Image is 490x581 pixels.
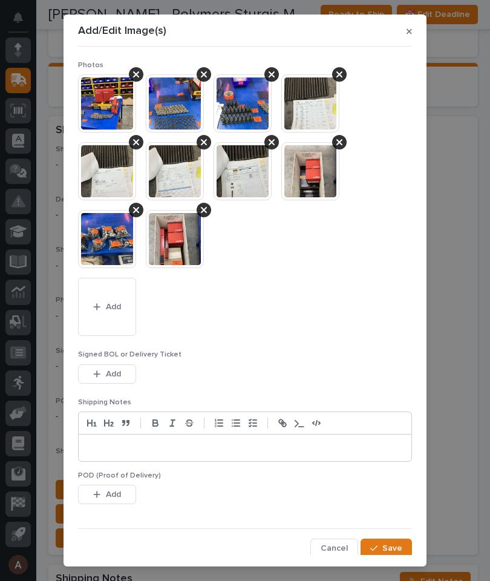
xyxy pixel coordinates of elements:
[321,543,348,554] span: Cancel
[106,489,121,500] span: Add
[78,472,161,479] span: POD (Proof of Delivery)
[78,278,136,336] button: Add
[78,364,136,384] button: Add
[78,25,166,38] p: Add/Edit Image(s)
[78,399,131,406] span: Shipping Notes
[106,369,121,379] span: Add
[78,62,103,69] span: Photos
[78,351,181,358] span: Signed BOL or Delivery Ticket
[310,539,358,558] button: Cancel
[106,301,121,312] span: Add
[361,539,412,558] button: Save
[382,543,402,554] span: Save
[78,485,136,504] button: Add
